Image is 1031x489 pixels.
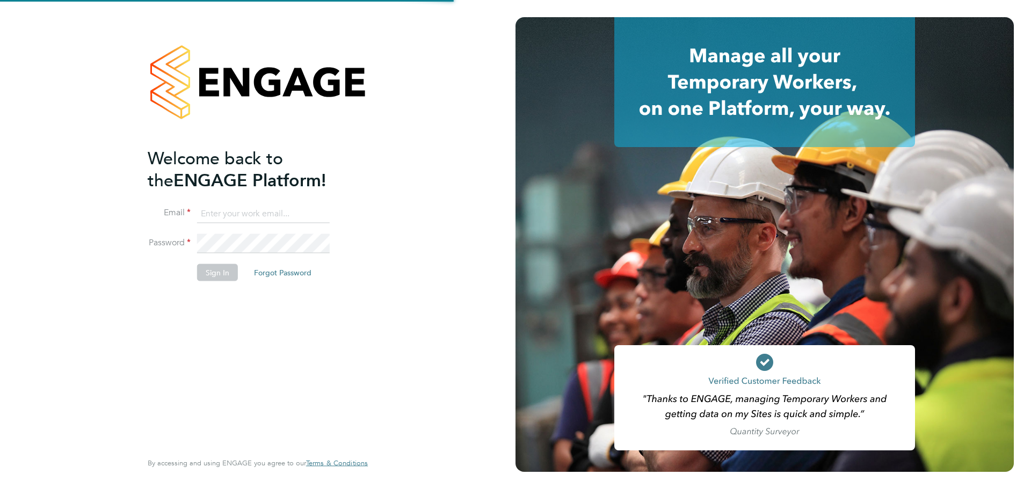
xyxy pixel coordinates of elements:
span: By accessing and using ENGAGE you agree to our [148,458,368,468]
input: Enter your work email... [197,204,330,223]
span: Welcome back to the [148,148,283,191]
label: Password [148,237,191,249]
h2: ENGAGE Platform! [148,147,357,191]
label: Email [148,207,191,218]
span: Terms & Conditions [306,458,368,468]
button: Forgot Password [245,264,320,281]
button: Sign In [197,264,238,281]
a: Terms & Conditions [306,459,368,468]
